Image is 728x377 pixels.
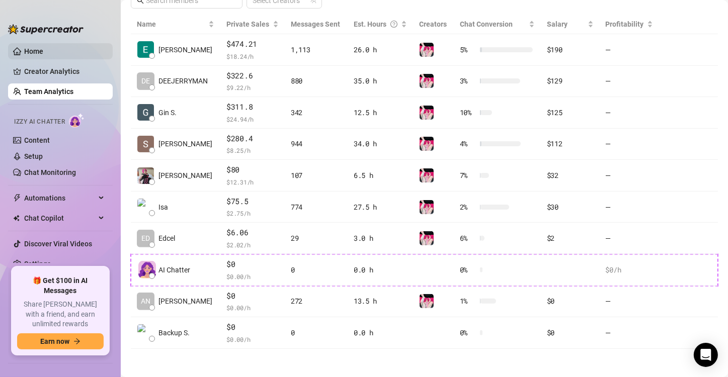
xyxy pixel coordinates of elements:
[606,264,654,275] div: $0 /h
[460,138,476,149] span: 4 %
[226,208,279,218] span: $ 2.75 /h
[158,170,212,181] span: [PERSON_NAME]
[24,47,43,55] a: Home
[226,177,279,187] span: $ 12.31 /h
[291,20,340,28] span: Messages Sent
[354,138,407,149] div: 34.0 h
[13,215,20,222] img: Chat Copilot
[226,227,279,239] span: $6.06
[158,264,190,275] span: AI Chatter
[694,343,718,367] div: Open Intercom Messenger
[420,43,434,57] img: emopink69
[226,145,279,155] span: $ 8.25 /h
[226,133,279,145] span: $280.4
[291,44,342,55] div: 1,113
[226,240,279,250] span: $ 2.02 /h
[226,164,279,176] span: $80
[600,223,660,254] td: —
[547,233,594,244] div: $2
[158,75,208,86] span: DEEJERRYMAN
[600,160,660,192] td: —
[291,233,342,244] div: 29
[158,44,212,55] span: [PERSON_NAME]
[40,337,69,345] span: Earn now
[24,136,50,144] a: Content
[354,44,407,55] div: 26.0 h
[158,138,212,149] span: [PERSON_NAME]
[131,15,220,34] th: Name
[354,170,407,181] div: 6.5 h
[606,20,644,28] span: Profitability
[547,296,594,307] div: $0
[137,324,154,341] img: Backup Spam
[24,190,96,206] span: Automations
[138,261,156,278] img: izzy-ai-chatter-avatar-DDCN_rTZ.svg
[420,294,434,308] img: emopink69
[390,19,397,30] span: question-circle
[158,107,177,118] span: Gin S.
[291,75,342,86] div: 880
[226,271,279,281] span: $ 0.00 /h
[354,233,407,244] div: 3.0 h
[226,38,279,50] span: $474.21
[24,152,43,160] a: Setup
[226,101,279,113] span: $311.8
[24,210,96,226] span: Chat Copilot
[547,138,594,149] div: $112
[600,97,660,129] td: —
[460,233,476,244] span: 6 %
[460,202,476,213] span: 2 %
[354,107,407,118] div: 12.5 h
[460,107,476,118] span: 10 %
[460,264,476,275] span: 0 %
[547,202,594,213] div: $30
[158,327,190,338] span: Backup S.
[137,167,154,184] img: Britney Black
[17,276,104,296] span: 🎁 Get $100 in AI Messages
[226,303,279,313] span: $ 0.00 /h
[8,24,84,34] img: logo-BBDzfeDw.svg
[24,87,73,96] a: Team Analytics
[460,170,476,181] span: 7 %
[460,296,476,307] span: 1 %
[420,137,434,151] img: emopink69
[413,15,454,34] th: Creators
[600,129,660,160] td: —
[226,334,279,344] span: $ 0.00 /h
[17,333,104,349] button: Earn nowarrow-right
[226,258,279,270] span: $0
[600,66,660,98] td: —
[354,202,407,213] div: 27.5 h
[600,34,660,66] td: —
[24,240,92,248] a: Discover Viral Videos
[158,202,168,213] span: Isa
[460,327,476,338] span: 0 %
[460,75,476,86] span: 3 %
[141,75,150,86] span: DE
[73,338,80,345] span: arrow-right
[69,113,85,128] img: AI Chatter
[24,168,76,176] a: Chat Monitoring
[158,296,212,307] span: [PERSON_NAME]
[17,300,104,329] span: Share [PERSON_NAME] with a friend, and earn unlimited rewards
[354,264,407,275] div: 0.0 h
[141,233,150,244] span: ED
[460,44,476,55] span: 5 %
[460,20,513,28] span: Chat Conversion
[420,168,434,182] img: emopink69
[600,192,660,223] td: —
[137,19,206,30] span: Name
[291,138,342,149] div: 944
[291,327,342,338] div: 0
[600,317,660,349] td: —
[291,170,342,181] div: 107
[354,327,407,338] div: 0.0 h
[420,200,434,214] img: emopink69
[137,136,154,152] img: Sheila Ngigi
[226,196,279,208] span: $75.5
[226,70,279,82] span: $322.6
[226,321,279,333] span: $0
[13,194,21,202] span: thunderbolt
[420,231,434,245] img: emopink69
[141,296,150,307] span: AN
